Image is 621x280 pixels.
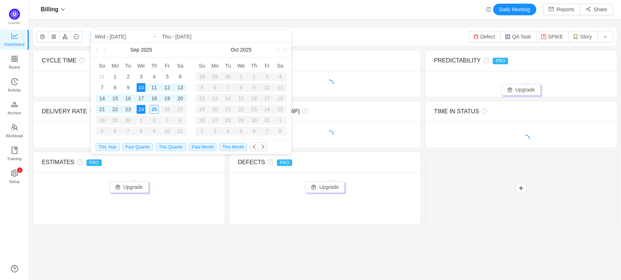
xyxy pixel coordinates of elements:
[274,127,287,135] div: 8
[148,104,161,115] td: September 25, 2025
[174,115,187,126] td: October 4, 2025
[11,101,18,108] i: icon: gold
[176,94,185,103] div: 20
[222,116,235,125] div: 28
[7,151,21,166] span: Training
[11,147,18,154] i: icon: book
[11,78,18,85] i: icon: history
[161,93,174,104] td: September 19, 2025
[258,142,267,151] button: icon: right
[122,62,135,69] span: Tu
[235,116,248,125] div: 29
[209,116,222,125] div: 27
[469,31,501,42] button: Defect
[137,94,145,103] div: 17
[235,104,248,115] td: October 22, 2025
[98,105,106,114] div: 21
[42,57,77,64] span: CYCLE TIME
[300,108,308,114] i: icon: question-circle
[8,83,21,97] span: Activity
[174,82,187,93] td: September 13, 2025
[122,82,135,93] td: September 9, 2025
[195,83,209,92] div: 5
[261,105,274,114] div: 24
[11,124,18,139] a: Workload
[111,105,120,114] div: 22
[261,94,274,103] div: 17
[124,83,133,92] div: 9
[222,71,235,82] td: September 30, 2025
[274,116,287,125] div: 1
[148,115,161,126] td: October 2, 2025
[163,83,172,92] div: 12
[98,72,106,81] div: 31
[486,7,491,12] i: icon: history
[277,159,292,166] span: PRO
[247,62,261,69] span: Th
[148,116,161,125] div: 2
[148,126,161,137] td: October 9, 2025
[274,71,287,82] td: October 4, 2025
[235,60,248,71] th: Wed
[176,83,185,92] div: 13
[122,93,135,104] td: September 16, 2025
[161,62,174,69] span: Fr
[219,143,247,151] span: This Month
[161,126,174,137] td: October 10, 2025
[174,104,187,115] td: September 27, 2025
[434,107,565,116] div: TIME IN STATUS
[501,84,541,96] button: icon: giftUpgrade
[274,94,287,103] div: 18
[238,158,369,167] div: DEFECTS
[521,135,530,143] i: icon: loading
[174,60,187,71] th: Sat
[135,62,148,69] span: We
[150,83,158,92] div: 11
[493,58,508,64] span: PRO
[247,71,261,82] td: October 2, 2025
[96,143,120,151] span: This Year
[261,126,274,137] td: November 7, 2025
[161,71,174,82] td: September 5, 2025
[135,115,148,126] td: October 1, 2025
[109,60,122,71] th: Mon
[122,104,135,115] td: September 23, 2025
[209,71,222,82] td: September 29, 2025
[150,105,158,114] div: 25
[122,126,135,137] td: October 7, 2025
[17,167,23,173] sup: 1
[247,82,261,93] td: October 9, 2025
[87,108,96,114] i: icon: question-circle
[6,129,23,143] span: Workload
[95,32,187,41] input: Start date
[250,142,259,151] button: icon: left
[222,82,235,93] td: October 7, 2025
[124,105,133,114] div: 23
[161,127,174,135] div: 10
[247,127,261,135] div: 6
[279,42,289,57] a: Next year (Control + right)
[247,116,261,125] div: 30
[195,115,209,126] td: October 26, 2025
[148,62,161,69] span: Th
[247,94,261,103] div: 16
[122,115,135,126] td: September 30, 2025
[261,104,274,115] td: October 24, 2025
[74,159,83,165] i: icon: question-circle
[274,60,287,71] th: Sat
[174,62,187,69] span: Sa
[541,34,547,40] img: 11604
[11,265,18,272] a: icon: question-circle
[209,115,222,126] td: October 27, 2025
[96,116,109,125] div: 28
[148,127,161,135] div: 9
[247,72,261,81] div: 2
[235,115,248,126] td: October 29, 2025
[261,115,274,126] td: October 31, 2025
[235,94,248,103] div: 15
[174,93,187,104] td: September 20, 2025
[109,82,122,93] td: September 8, 2025
[195,82,209,93] td: October 5, 2025
[109,116,122,125] div: 29
[11,33,18,47] a: Dashboard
